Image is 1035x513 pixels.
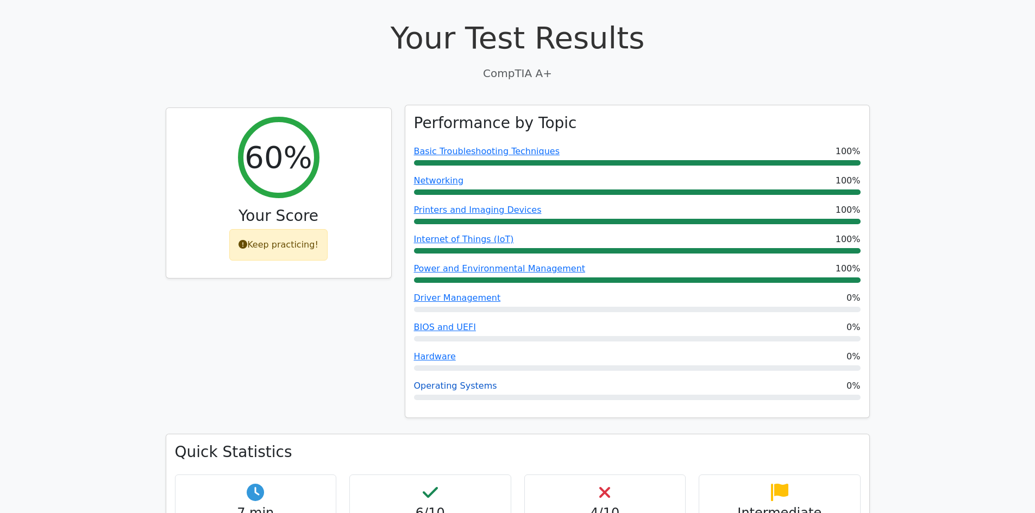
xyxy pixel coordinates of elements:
[414,322,476,332] a: BIOS and UEFI
[836,233,861,246] span: 100%
[846,350,860,363] span: 0%
[414,263,586,274] a: Power and Environmental Management
[229,229,328,261] div: Keep practicing!
[414,205,542,215] a: Printers and Imaging Devices
[175,207,382,225] h3: Your Score
[836,174,861,187] span: 100%
[244,139,312,175] h2: 60%
[414,114,577,132] h3: Performance by Topic
[414,175,464,186] a: Networking
[836,204,861,217] span: 100%
[846,321,860,334] span: 0%
[166,65,870,81] p: CompTIA A+
[414,234,514,244] a: Internet of Things (IoT)
[414,381,497,391] a: Operating Systems
[836,262,861,275] span: 100%
[414,293,501,303] a: Driver Management
[414,146,560,156] a: Basic Troubleshooting Techniques
[836,145,861,158] span: 100%
[175,443,861,461] h3: Quick Statistics
[414,351,456,362] a: Hardware
[846,379,860,392] span: 0%
[846,292,860,305] span: 0%
[166,20,870,56] h1: Your Test Results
